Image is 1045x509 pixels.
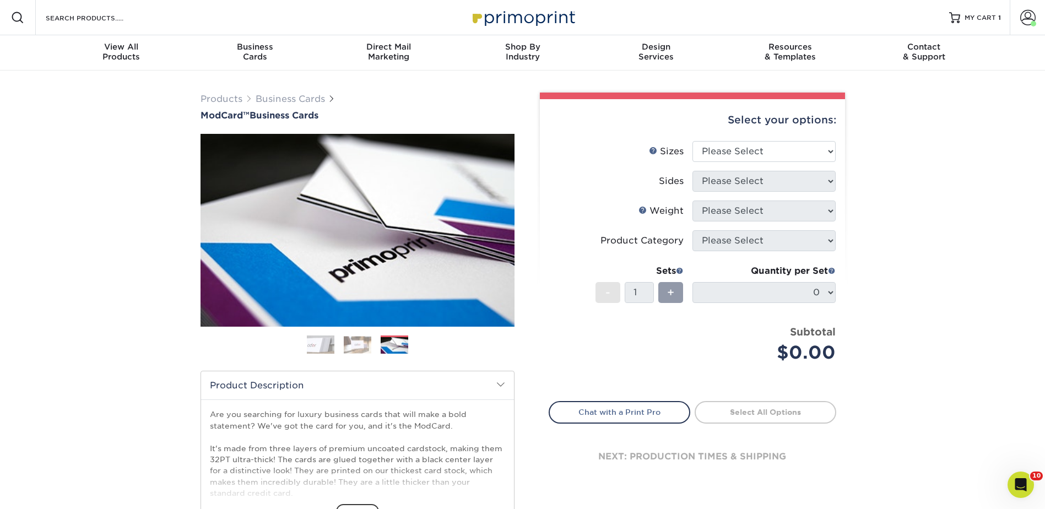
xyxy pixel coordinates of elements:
[589,35,723,71] a: DesignServices
[456,42,589,52] span: Shop By
[344,336,371,353] img: Business Cards 02
[201,371,514,399] h2: Product Description
[201,94,242,104] a: Products
[600,234,684,247] div: Product Category
[468,6,578,29] img: Primoprint
[667,284,674,301] span: +
[201,110,515,121] h1: Business Cards
[549,99,836,141] div: Select your options:
[605,284,610,301] span: -
[998,14,1001,21] span: 1
[595,264,684,278] div: Sets
[692,264,836,278] div: Quantity per Set
[723,35,857,71] a: Resources& Templates
[857,42,991,52] span: Contact
[549,424,836,490] div: next: production times & shipping
[322,35,456,71] a: Direct MailMarketing
[549,401,690,423] a: Chat with a Print Pro
[307,331,334,359] img: Business Cards 01
[188,42,322,52] span: Business
[659,175,684,188] div: Sides
[723,42,857,52] span: Resources
[857,35,991,71] a: Contact& Support
[188,35,322,71] a: BusinessCards
[589,42,723,52] span: Design
[381,336,408,355] img: Business Cards 03
[322,42,456,52] span: Direct Mail
[589,42,723,62] div: Services
[55,42,188,52] span: View All
[45,11,152,24] input: SEARCH PRODUCTS.....
[55,35,188,71] a: View AllProducts
[201,110,250,121] span: ModCard™
[857,42,991,62] div: & Support
[723,42,857,62] div: & Templates
[638,204,684,218] div: Weight
[256,94,325,104] a: Business Cards
[322,42,456,62] div: Marketing
[201,122,515,339] img: ModCard™ 03
[1030,472,1043,480] span: 10
[188,42,322,62] div: Cards
[1008,472,1034,498] iframe: Intercom live chat
[201,110,515,121] a: ModCard™Business Cards
[3,475,94,505] iframe: Google Customer Reviews
[790,326,836,338] strong: Subtotal
[965,13,996,23] span: MY CART
[701,339,836,366] div: $0.00
[695,401,836,423] a: Select All Options
[456,42,589,62] div: Industry
[55,42,188,62] div: Products
[649,145,684,158] div: Sizes
[456,35,589,71] a: Shop ByIndustry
